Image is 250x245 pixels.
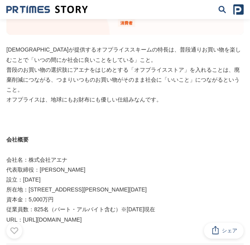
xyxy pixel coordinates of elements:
[6,185,244,195] p: 所在地：[STREET_ADDRESS][PERSON_NAME][DATE]
[6,175,244,185] p: 設立：[DATE]
[6,155,244,165] p: 会社名：株式会社アエナ
[222,227,237,234] span: シェア
[6,215,244,225] p: URL：[URL][DOMAIN_NAME]
[6,205,244,214] p: 従業員数：825名（パート・アルバイト含む）※[DATE]現在
[6,5,88,14] a: 成果の裏側にあるストーリーをメディアに届ける 成果の裏側にあるストーリーをメディアに届ける
[6,65,244,95] p: 普段のお買い物の選択肢にアエナをはじめとする「オフプライスストア」を入れることは、廃棄削減につながる、つまりいつものお買い物がそのまま社会に「いいこと」につながるということ。
[6,45,244,65] p: [DEMOGRAPHIC_DATA]が提供するオフプライススキームの特長は、普段通りお買い物を楽しむことで「いつの間にか社会に良いことをしている」こと。
[233,4,244,15] img: prtimes
[6,136,29,143] strong: 会社概要
[6,165,244,175] p: 代表取締役：[PERSON_NAME]
[6,195,244,205] p: 資本金：5,000万円
[6,5,88,14] img: 成果の裏側にあるストーリーをメディアに届ける
[6,95,244,105] p: オフプライスは、地球にもお財布にも優しい仕組みなんです。
[204,223,244,239] button: シェア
